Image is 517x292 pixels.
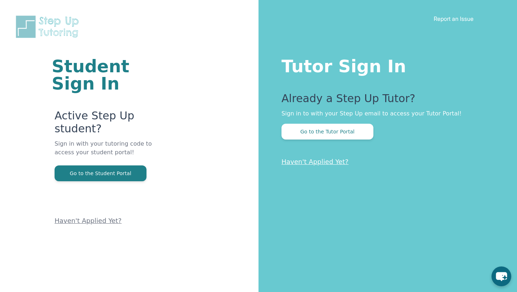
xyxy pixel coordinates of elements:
a: Haven't Applied Yet? [281,158,349,165]
img: Step Up Tutoring horizontal logo [14,14,83,39]
button: chat-button [492,266,511,286]
p: Already a Step Up Tutor? [281,92,488,109]
p: Sign in to with your Step Up email to access your Tutor Portal! [281,109,488,118]
p: Sign in with your tutoring code to access your student portal! [55,140,172,165]
h1: Tutor Sign In [281,55,488,75]
a: Report an Issue [434,15,474,22]
p: Active Step Up student? [55,109,172,140]
a: Haven't Applied Yet? [55,217,122,224]
a: Go to the Tutor Portal [281,128,373,135]
button: Go to the Tutor Portal [281,124,373,140]
button: Go to the Student Portal [55,165,146,181]
h1: Student Sign In [52,58,172,92]
a: Go to the Student Portal [55,170,146,177]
